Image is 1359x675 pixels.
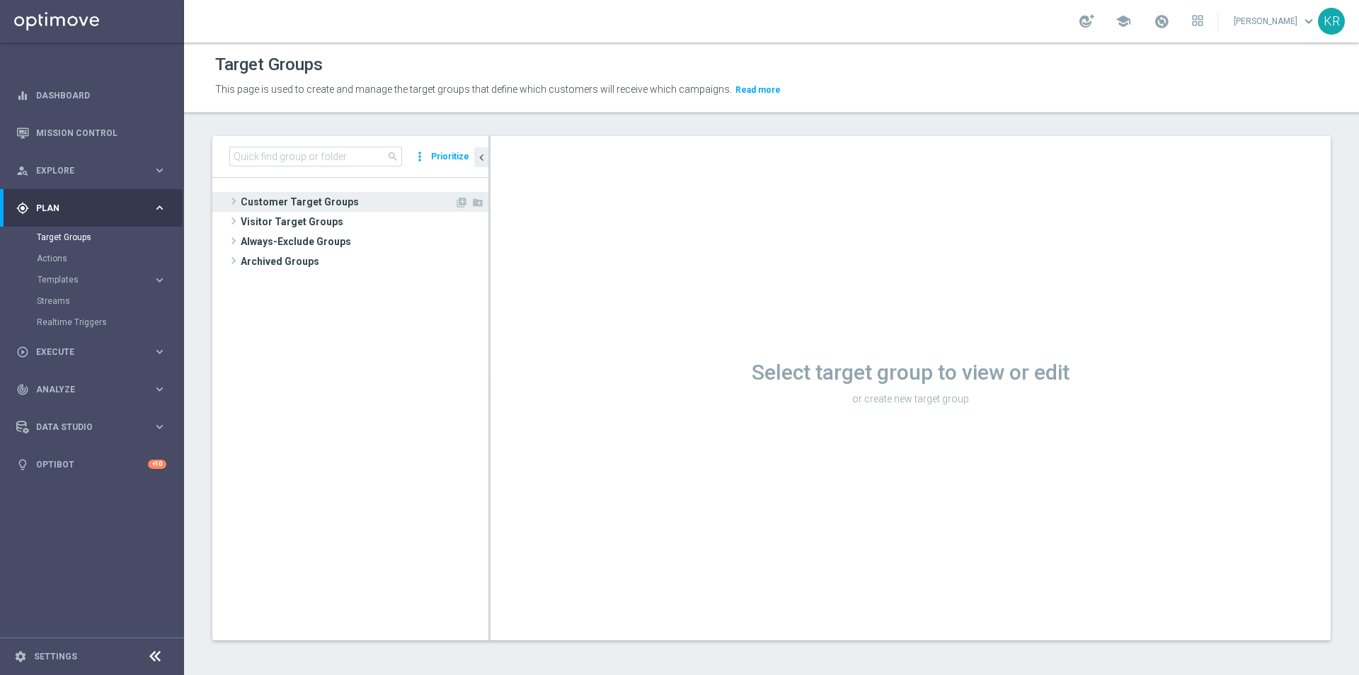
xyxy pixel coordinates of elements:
[16,165,167,176] button: person_search Explore keyboard_arrow_right
[153,273,166,287] i: keyboard_arrow_right
[16,90,167,101] button: equalizer Dashboard
[36,423,153,431] span: Data Studio
[16,89,29,102] i: equalizer
[37,248,183,269] div: Actions
[14,650,27,663] i: settings
[241,212,488,232] span: Visitor Target Groups
[16,203,167,214] button: gps_fixed Plan keyboard_arrow_right
[241,192,454,212] span: Customer Target Groups
[16,384,167,395] button: track_changes Analyze keyboard_arrow_right
[474,147,488,167] button: chevron_left
[148,460,166,469] div: +10
[215,55,323,75] h1: Target Groups
[16,446,166,483] div: Optibot
[37,290,183,312] div: Streams
[16,383,153,396] div: Analyze
[16,421,167,433] button: Data Studio keyboard_arrow_right
[37,317,147,328] a: Realtime Triggers
[153,201,166,215] i: keyboard_arrow_right
[153,164,166,177] i: keyboard_arrow_right
[491,360,1331,385] h1: Select target group to view or edit
[413,147,427,166] i: more_vert
[16,76,166,114] div: Dashboard
[16,421,153,433] div: Data Studio
[16,164,153,177] div: Explore
[37,232,147,243] a: Target Groups
[16,127,167,139] button: Mission Control
[472,197,483,208] i: Add Folder
[241,251,488,271] span: Archived Groups
[37,269,183,290] div: Templates
[36,204,153,212] span: Plan
[36,348,153,356] span: Execute
[37,312,183,333] div: Realtime Triggers
[241,232,488,251] span: Always-Exclude Groups
[456,197,467,208] i: Add Target group
[34,652,77,661] a: Settings
[36,76,166,114] a: Dashboard
[16,346,29,358] i: play_circle_outline
[16,383,29,396] i: track_changes
[1318,8,1345,35] div: KR
[1301,13,1317,29] span: keyboard_arrow_down
[36,114,166,152] a: Mission Control
[491,392,1331,405] p: or create new target group
[38,276,139,284] span: Templates
[37,295,147,307] a: Streams
[215,84,732,95] span: This page is used to create and manage the target groups that define which customers will receive...
[16,459,167,470] button: lightbulb Optibot +10
[16,458,29,471] i: lightbulb
[36,385,153,394] span: Analyze
[1116,13,1131,29] span: school
[16,346,153,358] div: Execute
[37,227,183,248] div: Target Groups
[16,346,167,358] button: play_circle_outline Execute keyboard_arrow_right
[16,202,29,215] i: gps_fixed
[734,82,782,98] button: Read more
[387,151,398,162] span: search
[429,147,471,166] button: Prioritize
[36,166,153,175] span: Explore
[475,151,488,164] i: chevron_left
[229,147,402,166] input: Quick find group or folder
[36,446,148,483] a: Optibot
[37,253,147,264] a: Actions
[38,276,153,284] div: Templates
[153,382,166,396] i: keyboard_arrow_right
[16,202,153,215] div: Plan
[1232,11,1318,32] a: [PERSON_NAME]keyboard_arrow_down
[153,420,166,433] i: keyboard_arrow_right
[16,114,166,152] div: Mission Control
[37,274,167,285] button: Templates keyboard_arrow_right
[153,345,166,358] i: keyboard_arrow_right
[16,164,29,177] i: person_search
